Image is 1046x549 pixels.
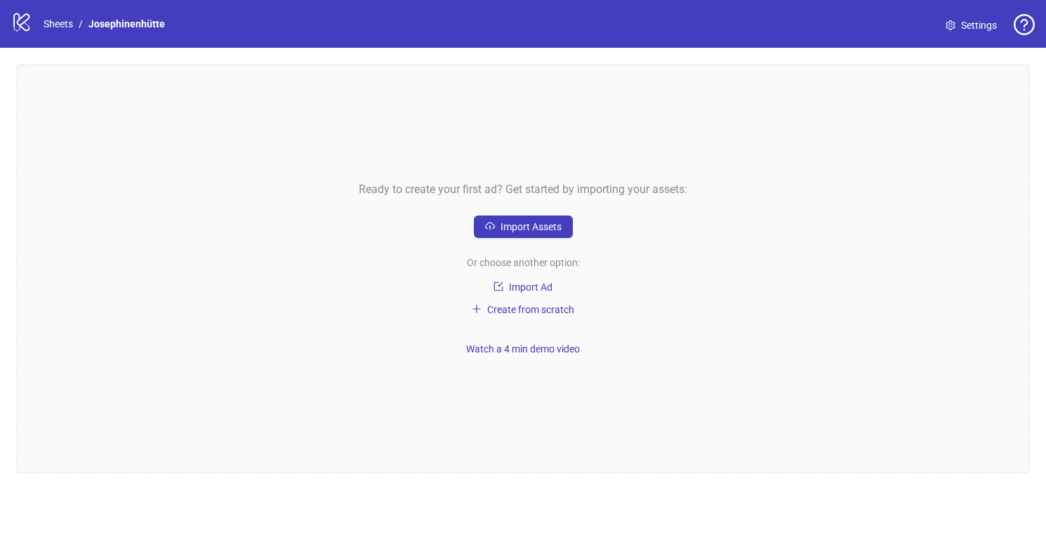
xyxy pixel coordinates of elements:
button: Import Ad [474,279,572,296]
li: / [79,16,83,32]
span: Create from scratch [487,304,574,315]
span: import [494,282,503,291]
span: question-circle [1014,14,1035,35]
a: Josephinenhütte [86,16,168,32]
span: Ready to create your first ad? Get started by importing your assets: [359,180,687,198]
span: Import Ad [509,282,552,293]
span: plus [472,304,482,314]
span: Or choose another option: [467,255,580,270]
a: Sheets [41,16,76,32]
button: Watch a 4 min demo video [461,340,585,357]
span: Watch a 4 min demo video [466,343,580,355]
span: setting [946,20,955,30]
button: Import Assets [474,216,573,238]
span: Settings [961,18,997,33]
span: cloud-upload [485,221,495,231]
a: Settings [934,14,1008,37]
span: Import Assets [501,221,562,232]
button: Create from scratch [466,301,580,318]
